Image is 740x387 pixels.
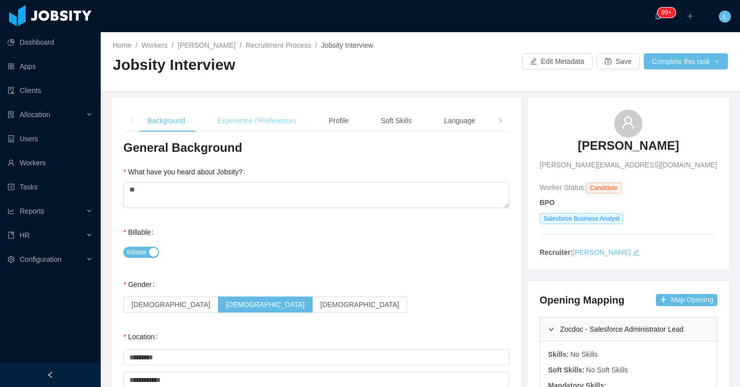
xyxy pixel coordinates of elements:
h3: [PERSON_NAME] [578,138,679,154]
span: Worker Status: [540,183,586,191]
i: icon: line-chart [8,208,15,215]
strong: Skills: [548,350,569,358]
span: / [240,41,242,49]
i: icon: right [498,118,503,123]
label: Location [123,333,162,341]
i: icon: user [621,116,635,130]
span: [DEMOGRAPHIC_DATA] [131,301,210,309]
span: [DEMOGRAPHIC_DATA] [320,301,399,309]
span: Salesforce Business Analyst [540,213,624,224]
span: HR [20,231,30,239]
i: icon: edit [633,249,640,256]
sup: 2136 [657,8,676,18]
i: icon: bell [654,13,661,20]
a: icon: auditClients [8,80,93,101]
h3: General Background [123,140,509,156]
strong: BPO [540,199,555,207]
label: Billable [123,228,158,236]
a: icon: profileTasks [8,177,93,197]
span: / [135,41,137,49]
i: icon: right [548,326,554,332]
i: icon: book [8,232,15,239]
i: icon: solution [8,111,15,118]
div: Language [436,110,483,132]
i: icon: plus [687,13,694,20]
button: icon: saveSave [597,53,640,69]
span: / [172,41,174,49]
textarea: What have you heard about Jobsity? [123,182,509,208]
a: [PERSON_NAME] [178,41,236,49]
span: Candidate [586,182,622,193]
a: icon: userWorkers [8,153,93,173]
a: icon: appstoreApps [8,56,93,76]
h2: Jobsity Interview [113,55,420,75]
a: Workers [141,41,168,49]
label: What have you heard about Jobsity? [123,168,250,176]
span: Billable [127,247,146,257]
i: icon: left [129,118,134,123]
span: Allocation [20,111,50,119]
div: Profile [321,110,357,132]
label: Gender [123,280,159,288]
div: No Soft Skills [585,365,629,375]
button: Billable [123,247,159,258]
a: icon: pie-chartDashboard [8,32,93,52]
a: Recruitment Process [246,41,311,49]
div: icon: rightZocdoc - Salesforce Administrator Lead [540,318,717,341]
h4: Opening Mapping [540,293,625,307]
a: icon: robotUsers [8,129,93,149]
span: / [315,41,317,49]
button: Complete this taskicon: down [644,53,728,69]
i: icon: setting [8,256,15,263]
span: Configuration [20,255,61,263]
strong: Soft Skills: [548,366,584,374]
div: Background [139,110,193,132]
span: Reports [20,207,44,215]
button: icon: editEdit Metadata [522,53,593,69]
div: No Skills [569,349,598,360]
div: Soft Skills [373,110,420,132]
a: [PERSON_NAME] [578,138,679,160]
button: icon: plusMap Opening [656,294,717,306]
strong: Recruiter: [540,248,573,256]
span: Jobsity Interview [321,41,373,49]
a: [PERSON_NAME] [573,248,631,256]
div: Experience / Preferences [209,110,305,132]
span: [PERSON_NAME][EMAIL_ADDRESS][DOMAIN_NAME] [540,160,717,170]
span: L [723,11,727,23]
a: Home [113,41,131,49]
span: [DEMOGRAPHIC_DATA] [226,301,305,309]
